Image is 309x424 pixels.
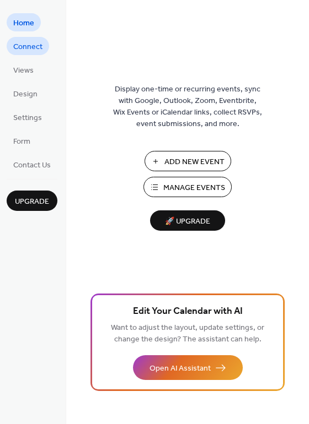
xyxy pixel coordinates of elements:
span: Edit Your Calendar with AI [133,304,243,319]
span: Display one-time or recurring events, sync with Google, Outlook, Zoom, Eventbrite, Wix Events or ... [113,84,262,130]
a: Settings [7,108,49,126]
span: Open AI Assistant [150,363,211,374]
button: 🚀 Upgrade [150,210,225,231]
span: Add New Event [164,156,225,168]
span: Settings [13,112,42,124]
span: Home [13,18,34,29]
span: Views [13,65,34,77]
button: Open AI Assistant [133,355,243,380]
span: Manage Events [163,182,225,194]
span: Form [13,136,30,148]
span: Want to adjust the layout, update settings, or change the design? The assistant can help. [111,320,264,347]
a: Home [7,13,41,31]
button: Add New Event [145,151,231,171]
span: 🚀 Upgrade [157,214,219,229]
a: Views [7,61,40,79]
a: Contact Us [7,155,57,173]
a: Connect [7,37,49,55]
span: Upgrade [15,196,49,208]
span: Contact Us [13,160,51,171]
span: Design [13,89,38,100]
span: Connect [13,41,42,53]
a: Design [7,84,44,102]
a: Form [7,132,37,150]
button: Upgrade [7,191,57,211]
button: Manage Events [143,177,232,197]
